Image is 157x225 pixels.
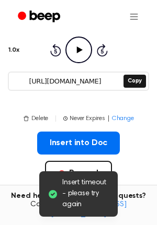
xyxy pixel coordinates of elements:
[124,75,146,88] button: Copy
[10,7,70,27] a: Beep
[54,114,57,123] span: |
[121,4,147,29] button: Open menu
[112,114,134,123] span: Change
[107,114,110,123] span: |
[8,41,19,59] button: 1.0x
[62,177,109,210] span: Insert timeout - please try again
[6,200,151,219] span: Contact us
[63,114,134,123] button: Never Expires|Change
[37,132,120,155] button: Insert into Doc
[45,161,111,186] button: Record
[51,201,127,218] a: [EMAIL_ADDRESS][DOMAIN_NAME]
[23,114,48,123] button: Delete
